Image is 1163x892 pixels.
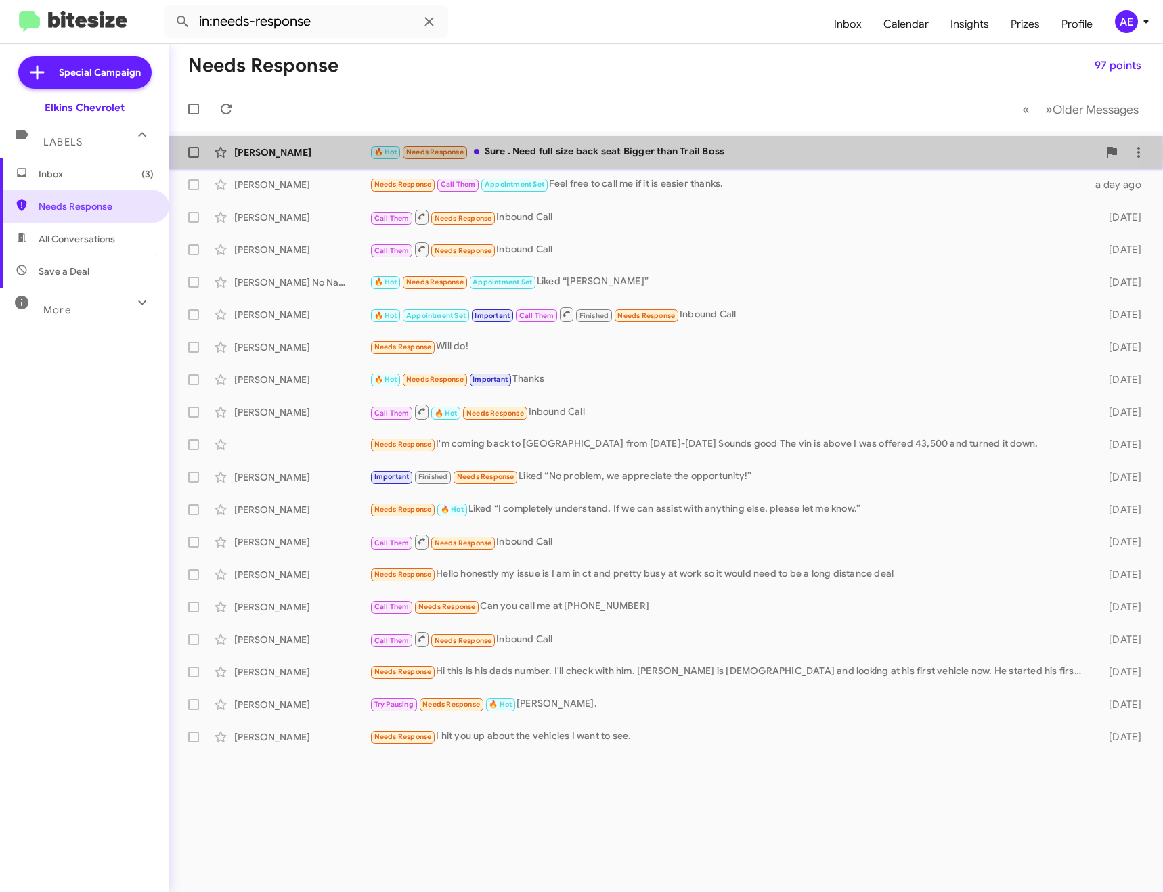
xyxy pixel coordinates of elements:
[1089,405,1152,419] div: [DATE]
[164,5,448,38] input: Search
[374,636,410,645] span: Call Them
[234,600,370,614] div: [PERSON_NAME]
[370,566,1089,582] div: Hello honestly my issue is I am in ct and pretty busy at work so it would need to be a long dista...
[234,308,370,321] div: [PERSON_NAME]
[234,698,370,711] div: [PERSON_NAME]
[374,505,432,514] span: Needs Response
[1089,503,1152,516] div: [DATE]
[234,210,370,224] div: [PERSON_NAME]
[1022,101,1030,118] span: «
[489,700,512,709] span: 🔥 Hot
[1095,53,1141,78] span: 97 points
[234,405,370,419] div: [PERSON_NAME]
[234,146,370,159] div: [PERSON_NAME]
[374,180,432,189] span: Needs Response
[370,372,1089,387] div: Thanks
[234,730,370,744] div: [PERSON_NAME]
[39,232,115,246] span: All Conversations
[435,409,458,418] span: 🔥 Hot
[374,409,410,418] span: Call Them
[370,403,1089,420] div: Inbound Call
[374,148,397,156] span: 🔥 Hot
[188,55,338,76] h1: Needs Response
[457,472,514,481] span: Needs Response
[370,339,1089,355] div: Will do!
[370,144,1098,160] div: Sure . Need full size back seat Bigger than Trail Boss
[475,311,510,320] span: Important
[374,311,397,320] span: 🔥 Hot
[370,241,1089,258] div: Inbound Call
[873,5,940,44] a: Calendar
[406,277,464,286] span: Needs Response
[234,568,370,581] div: [PERSON_NAME]
[234,275,370,289] div: [PERSON_NAME] No Name
[234,243,370,257] div: [PERSON_NAME]
[940,5,1000,44] a: Insights
[374,246,410,255] span: Call Them
[1051,5,1103,44] a: Profile
[579,311,609,320] span: Finished
[1089,243,1152,257] div: [DATE]
[374,375,397,384] span: 🔥 Hot
[39,167,154,181] span: Inbox
[370,306,1089,323] div: Inbound Call
[406,375,464,384] span: Needs Response
[370,664,1089,679] div: Hi this is his dads number. I'll check with him. [PERSON_NAME] is [DEMOGRAPHIC_DATA] and looking ...
[406,148,464,156] span: Needs Response
[1103,10,1148,33] button: AE
[18,56,152,89] a: Special Campaign
[1089,178,1152,192] div: a day ago
[473,375,508,384] span: Important
[422,700,480,709] span: Needs Response
[374,570,432,579] span: Needs Response
[370,177,1089,192] div: Feel free to call me if it is easier thanks.
[435,539,492,548] span: Needs Response
[1089,275,1152,289] div: [DATE]
[374,342,432,351] span: Needs Response
[617,311,675,320] span: Needs Response
[1053,102,1139,117] span: Older Messages
[1089,210,1152,224] div: [DATE]
[1014,95,1038,123] button: Previous
[43,304,71,316] span: More
[1115,10,1138,33] div: AE
[1045,101,1053,118] span: »
[418,472,448,481] span: Finished
[59,66,141,79] span: Special Campaign
[370,696,1089,712] div: [PERSON_NAME].
[374,440,432,449] span: Needs Response
[234,373,370,386] div: [PERSON_NAME]
[141,167,154,181] span: (3)
[370,729,1089,744] div: I hit you up about the vehicles I want to see.
[234,340,370,354] div: [PERSON_NAME]
[370,533,1089,550] div: Inbound Call
[370,469,1089,485] div: Liked “No problem, we appreciate the opportunity!”
[39,200,154,213] span: Needs Response
[435,214,492,223] span: Needs Response
[1084,53,1152,78] button: 97 points
[370,501,1089,517] div: Liked “I completely understand. If we can assist with anything else, please let me know.”
[519,311,554,320] span: Call Them
[374,700,414,709] span: Try Pausing
[1089,340,1152,354] div: [DATE]
[1089,600,1152,614] div: [DATE]
[39,265,89,278] span: Save a Deal
[441,505,464,514] span: 🔥 Hot
[1037,95,1147,123] button: Next
[45,101,125,114] div: Elkins Chevrolet
[370,631,1089,648] div: Inbound Call
[823,5,873,44] a: Inbox
[1089,535,1152,549] div: [DATE]
[374,472,410,481] span: Important
[374,539,410,548] span: Call Them
[473,277,532,286] span: Appointment Set
[1015,95,1147,123] nav: Page navigation example
[234,665,370,679] div: [PERSON_NAME]
[418,602,476,611] span: Needs Response
[234,470,370,484] div: [PERSON_NAME]
[1089,308,1152,321] div: [DATE]
[370,208,1089,225] div: Inbound Call
[1089,698,1152,711] div: [DATE]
